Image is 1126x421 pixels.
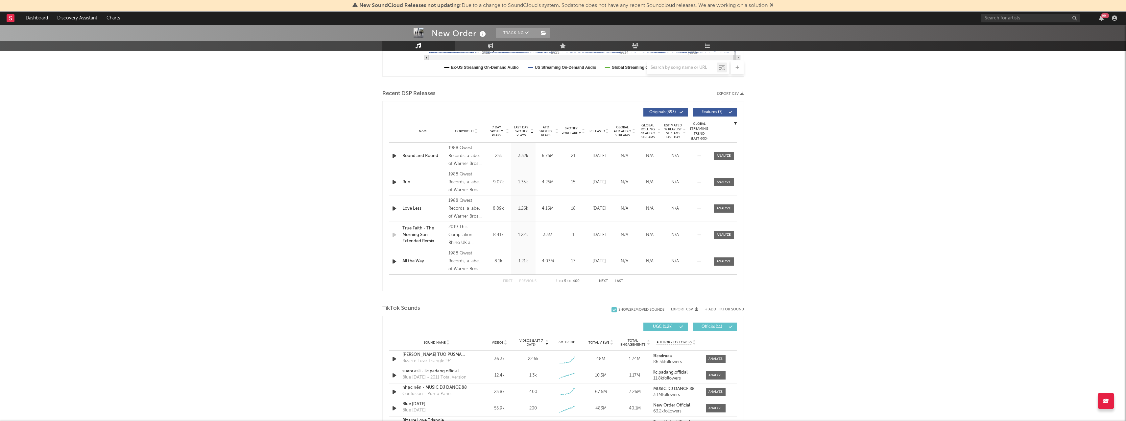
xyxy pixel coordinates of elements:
div: 6M Trend [552,340,582,345]
span: : Due to a change to SoundCloud's system, Sodatone does not have any recent Soundcloud releases. ... [359,3,768,8]
button: Export CSV [717,92,744,96]
a: MUSIC DJ DANCE 88 [653,387,699,391]
div: 1.17M [619,372,650,379]
div: N/A [639,205,661,212]
div: 55.9k [484,405,515,412]
div: Name [402,129,445,134]
a: Blue [DATE] [402,401,471,408]
span: UGC ( 1.2k ) [648,325,678,329]
a: Dashboard [21,12,53,25]
div: 40.1M [619,405,650,412]
div: [DATE] [588,153,610,159]
div: 1.26k [513,205,534,212]
span: 7 Day Spotify Plays [488,125,505,137]
a: Love Less [402,205,445,212]
input: Search for artists [981,14,1080,22]
div: 7.26M [619,389,650,395]
div: [DATE] [588,232,610,238]
div: N/A [664,258,686,265]
div: Blue [DATE] [402,407,426,414]
div: 99 + [1101,13,1109,18]
div: 8.89k [488,205,509,212]
span: Global Rolling 7D Audio Streams [639,123,657,139]
div: Global Streaming Trend (Last 60D) [689,121,709,141]
div: N/A [639,179,661,186]
div: 1988 Qwest Records, a label of Warner Bros. Records [448,197,484,221]
span: ATD Spotify Plays [537,125,555,137]
span: Total Engagements [619,339,646,347]
div: 8.1k [488,258,509,265]
button: UGC(1.2k) [643,323,688,331]
div: N/A [613,205,635,212]
div: 21 [562,153,585,159]
div: Round and Round [402,153,445,159]
div: N/A [664,153,686,159]
div: 23.8k [484,389,515,395]
div: Bizarre Love Triangle '94 [402,358,452,364]
div: 4.25M [537,179,559,186]
div: N/A [664,232,686,238]
button: + Add TikTok Sound [705,308,744,311]
div: 3.32k [513,153,534,159]
div: 15 [562,179,585,186]
button: Tracking [496,28,537,38]
span: TikTok Sounds [382,304,420,312]
div: [PERSON_NAME] TUO PUSMA [PERSON_NAME] [402,352,471,358]
div: 63.2k followers [653,409,699,414]
div: N/A [639,258,661,265]
a: nhạc nền - MUSIC DJ DANCE 88 [402,384,471,391]
div: 18 [562,205,585,212]
div: N/A [664,179,686,186]
span: Total Views [588,341,609,345]
button: Originals(393) [643,108,688,117]
div: 48M [586,356,616,362]
span: Dismiss [770,3,774,8]
div: 4.03M [537,258,559,265]
span: Global ATD Audio Streams [613,125,632,137]
div: 17 [562,258,585,265]
span: Videos [492,341,503,345]
a: Run [402,179,445,186]
div: 400 [529,389,537,395]
div: 3.3M [537,232,559,238]
div: 36.3k [484,356,515,362]
span: to [559,280,563,283]
div: 25k [488,153,509,159]
span: Released [589,129,605,133]
div: N/A [613,232,635,238]
div: 6.75M [537,153,559,159]
div: 1988 Qwest Records, a label of Warner Bros. Records [448,144,484,168]
div: 1.74M [619,356,650,362]
a: ilc.padang.official [653,370,699,375]
a: suara asli - ilc.padang.official [402,368,471,375]
div: N/A [613,179,635,186]
div: 3.1M followers [653,393,699,397]
div: 8.41k [488,232,509,238]
span: Estimated % Playlist Streams Last Day [664,123,682,139]
strong: ilc.padang.official [653,370,687,375]
span: Spotify Popularity [562,126,581,136]
strong: New Order Official [653,403,690,408]
div: [DATE] [588,258,610,265]
div: 1.21k [513,258,534,265]
div: 1988 Qwest Records, a label of Warner Bros. Records [448,171,484,194]
div: 86.5k followers [653,360,699,364]
div: Show 2 Removed Sounds [618,308,664,312]
span: of [567,280,571,283]
div: 22.6k [528,356,539,362]
a: True Faith - The Morning Sun Extended Remix [402,225,445,245]
div: N/A [639,153,661,159]
a: Charts [102,12,125,25]
span: Features ( 7 ) [697,110,727,114]
div: 67.5M [586,389,616,395]
div: 12.4k [484,372,515,379]
div: 1.35k [513,179,534,186]
div: 1 [562,232,585,238]
span: Recent DSP Releases [382,90,436,98]
a: All the Way [402,258,445,265]
a: Discovery Assistant [53,12,102,25]
span: Last Day Spotify Plays [513,125,530,137]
